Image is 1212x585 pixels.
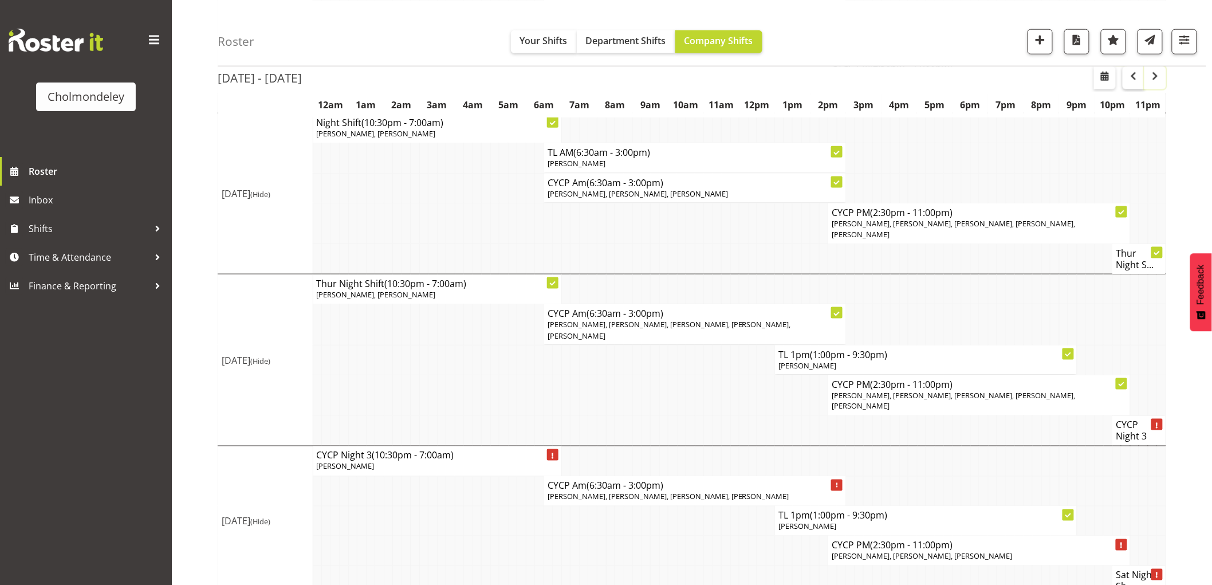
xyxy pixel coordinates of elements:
[832,390,1075,411] span: [PERSON_NAME], [PERSON_NAME], [PERSON_NAME], [PERSON_NAME], [PERSON_NAME]
[1094,66,1116,89] button: Select a specific date within the roster.
[1101,29,1126,54] button: Highlight an important date within the roster.
[250,356,270,366] span: (Hide)
[384,92,419,118] th: 2am
[668,92,704,118] th: 10am
[250,517,270,527] span: (Hide)
[561,92,597,118] th: 7am
[587,176,663,189] span: (6:30am - 3:00pm)
[597,92,633,118] th: 8am
[1190,253,1212,331] button: Feedback - Show survey
[953,92,988,118] th: 6pm
[317,117,558,128] h4: Night Shift
[633,92,668,118] th: 9am
[778,510,1073,521] h4: TL 1pm
[29,220,149,237] span: Shifts
[548,308,843,319] h4: CYCP Am
[810,92,846,118] th: 2pm
[1138,29,1163,54] button: Send a list of all shifts for the selected filtered period to all rostered employees.
[1095,92,1130,118] th: 10pm
[832,540,1127,551] h4: CYCP PM
[832,207,1127,218] h4: CYCP PM
[586,34,666,46] span: Department Shifts
[9,29,103,52] img: Rosterit website logo
[348,92,384,118] th: 1am
[1064,29,1089,54] button: Download a PDF of the roster according to the set date range.
[684,34,753,46] span: Company Shifts
[1116,419,1162,442] h4: CYCP Night 3
[250,189,270,199] span: (Hide)
[317,289,436,300] span: [PERSON_NAME], [PERSON_NAME]
[317,128,436,139] span: [PERSON_NAME], [PERSON_NAME]
[775,92,810,118] th: 1pm
[48,88,124,105] div: Cholmondeley
[526,92,561,118] th: 6am
[675,30,762,53] button: Company Shifts
[218,113,313,274] td: [DATE]
[218,70,302,85] h2: [DATE] - [DATE]
[548,189,728,199] span: [PERSON_NAME], [PERSON_NAME], [PERSON_NAME]
[29,277,149,295] span: Finance & Reporting
[548,177,843,189] h4: CYCP Am
[846,92,882,118] th: 3pm
[218,274,313,446] td: [DATE]
[1116,248,1162,270] h4: Thur Night S...
[832,379,1127,390] h4: CYCP PM
[548,319,791,340] span: [PERSON_NAME], [PERSON_NAME], [PERSON_NAME], [PERSON_NAME], [PERSON_NAME]
[739,92,775,118] th: 12pm
[511,30,577,53] button: Your Shifts
[1172,29,1197,54] button: Filter Shifts
[362,116,444,129] span: (10:30pm - 7:00am)
[870,539,953,552] span: (2:30pm - 11:00pm)
[29,163,166,180] span: Roster
[1059,92,1095,118] th: 9pm
[548,158,605,168] span: [PERSON_NAME]
[587,307,663,320] span: (6:30am - 3:00pm)
[385,277,467,290] span: (10:30pm - 7:00am)
[317,450,558,461] h4: CYCP Night 3
[882,92,917,118] th: 4pm
[29,191,166,209] span: Inbox
[218,34,254,48] h4: Roster
[573,146,650,159] span: (6:30am - 3:00pm)
[372,449,454,462] span: (10:30pm - 7:00am)
[810,509,887,522] span: (1:00pm - 9:30pm)
[988,92,1024,118] th: 7pm
[520,34,568,46] span: Your Shifts
[704,92,739,118] th: 11am
[313,92,348,118] th: 12am
[1196,265,1206,305] span: Feedback
[455,92,490,118] th: 4am
[870,378,953,391] span: (2:30pm - 11:00pm)
[587,480,663,492] span: (6:30am - 3:00pm)
[317,278,558,289] h4: Thur Night Shift
[1024,92,1059,118] th: 8pm
[810,348,887,361] span: (1:00pm - 9:30pm)
[548,480,843,492] h4: CYCP Am
[778,349,1073,360] h4: TL 1pm
[778,360,836,371] span: [PERSON_NAME]
[419,92,455,118] th: 3am
[548,147,843,158] h4: TL AM
[870,206,953,219] span: (2:30pm - 11:00pm)
[1130,92,1166,118] th: 11pm
[832,551,1012,562] span: [PERSON_NAME], [PERSON_NAME], [PERSON_NAME]
[317,461,375,472] span: [PERSON_NAME]
[778,521,836,532] span: [PERSON_NAME]
[490,92,526,118] th: 5am
[832,218,1075,240] span: [PERSON_NAME], [PERSON_NAME], [PERSON_NAME], [PERSON_NAME], [PERSON_NAME]
[577,30,675,53] button: Department Shifts
[548,492,789,502] span: [PERSON_NAME], [PERSON_NAME], [PERSON_NAME], [PERSON_NAME]
[917,92,953,118] th: 5pm
[1028,29,1053,54] button: Add a new shift
[29,249,149,266] span: Time & Attendance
